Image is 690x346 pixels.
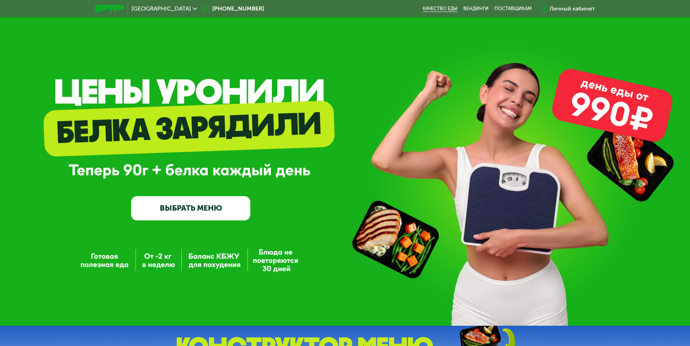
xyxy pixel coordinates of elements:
[463,6,489,12] a: Вендинги
[131,6,191,12] span: [GEOGRAPHIC_DATA]
[131,196,250,220] a: ВЫБРАТЬ МЕНЮ
[201,4,264,13] a: [PHONE_NUMBER]
[423,6,457,12] a: Качество еды
[494,6,532,12] div: поставщикам
[549,4,595,13] div: Личный кабинет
